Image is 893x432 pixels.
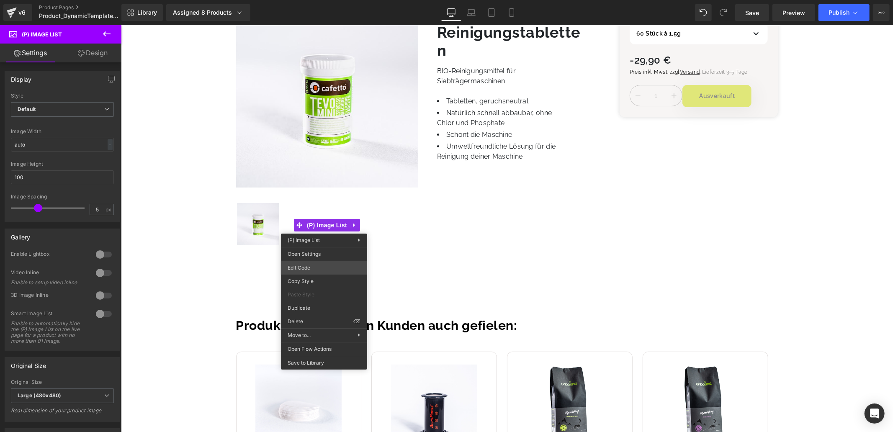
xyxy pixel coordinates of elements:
span: -29,90 € [509,29,550,41]
span: Save to Library [288,359,360,367]
span: Open Flow Actions [288,345,360,353]
button: Publish [818,4,870,21]
input: auto [11,138,114,152]
span: Library [137,9,157,16]
input: auto [11,170,114,184]
button: Ausverkauft [561,60,631,82]
h3: Produkte, die anderen Kunden auch gefielen: [115,293,657,308]
span: ⌫ [353,318,360,325]
a: Tablet [481,4,502,21]
button: Undo [695,4,712,21]
img: Alpenröstung - Das Original [406,339,492,426]
span: (P) Image List [288,237,320,243]
div: Original Size [11,357,46,369]
div: - [108,139,113,150]
div: Enable Lightbox [11,251,87,260]
a: v6 [3,4,32,21]
div: Smart Image List [11,310,87,319]
div: Image Height [11,161,114,167]
a: Laptop [461,4,481,21]
a: Product Pages [39,4,135,11]
img: AeroPress Filterpapier - 350 Stück [134,339,221,426]
a: Desktop [441,4,461,21]
span: Product_DynamicTemplate_Variants [39,13,119,19]
div: Real dimension of your product image [11,407,114,419]
div: Open Intercom Messenger [865,404,885,424]
span: Publish [829,9,849,16]
span: . Lieferzeit 3-5 Tage [579,44,626,50]
div: v6 [17,7,27,18]
span: Duplicate [288,304,360,312]
span: Edit Code [288,264,360,272]
li: Tabletten, geruchsneutral [316,71,448,81]
img: Alpenröstung - Die Feine [541,339,628,426]
a: Cafetto Tevo BIO - Reinigungstabletten [116,178,160,222]
div: Display [11,71,31,83]
span: px [106,207,113,212]
div: Image Width [11,129,114,134]
span: Copy Style [288,278,360,285]
div: Image Spacing [11,194,114,200]
b: Large (480x480) [18,392,61,399]
li: Schont die Maschine [316,105,448,115]
div: Style [11,93,114,99]
span: Paste Style [288,291,360,298]
img: Cafetto Tevo BIO - Reinigungstabletten [116,178,158,220]
a: Preview [772,4,815,21]
span: Ausverkauft [579,67,614,74]
span: Save [745,8,759,17]
img: AeroPress Set [270,339,356,426]
div: Original Size [11,379,114,385]
a: Mobile [502,4,522,21]
p: BIO-Reinigungsmittel für Siebträgermaschinen [316,41,448,61]
div: Enable to setup video inline [11,280,86,285]
li: Umweltfreundliche Lösung für die Reinigung deiner Maschine [316,116,448,136]
div: Enable to automatically hide the (P) Image List on the live page for a product with no more than ... [11,321,86,344]
b: Default [18,106,36,112]
button: Redo [715,4,732,21]
a: Expand / Collapse [228,194,239,206]
a: New Library [121,4,163,21]
span: Move to... [288,332,358,339]
span: (P) Image List [184,194,228,206]
u: Versand [559,44,579,50]
div: Assigned 8 Products [173,8,244,17]
button: More [873,4,890,21]
a: Preis inkl. Mwst. zzgl.Versand [509,44,579,50]
span: Preview [782,8,805,17]
div: Video Inline [11,269,87,278]
span: Open Settings [288,250,360,258]
div: Gallery [11,229,30,241]
span: (P) Image List [22,31,62,38]
div: 3D Image Inline [11,292,87,301]
a: Design [62,44,123,62]
li: Natürlich schnell abbaubar, ohne Chlor und Phosphate [316,83,448,103]
span: Delete [288,318,353,325]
